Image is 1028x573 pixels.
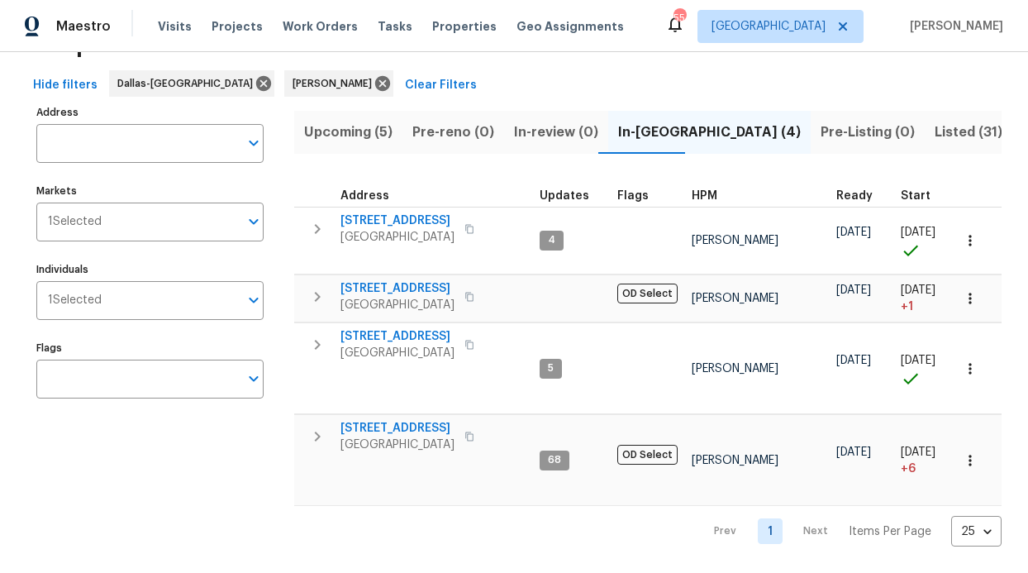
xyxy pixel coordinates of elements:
span: Clear Filters [405,75,477,96]
span: [PERSON_NAME] [692,455,778,466]
span: Pre-reno (0) [412,121,494,144]
span: 4 [541,233,562,247]
td: Project started on time [894,323,952,414]
span: Properties [432,18,497,35]
span: [DATE] [901,446,935,458]
span: 1 Selected [48,215,102,229]
span: Ready [836,190,873,202]
span: [STREET_ADDRESS] [340,280,455,297]
p: Items Per Page [849,523,931,540]
span: Start [901,190,930,202]
td: Project started 6 days late [894,415,952,506]
span: [GEOGRAPHIC_DATA] [340,297,455,313]
button: Hide filters [26,70,104,101]
span: Projects [212,18,263,35]
span: [STREET_ADDRESS] [340,328,455,345]
label: Individuals [36,265,264,275]
span: [PERSON_NAME] [903,18,1003,35]
span: Geo Assignments [516,18,624,35]
span: [PERSON_NAME] [692,235,778,246]
span: Pre-Listing (0) [821,121,915,144]
label: Markets [36,186,264,196]
span: [DATE] [836,284,871,296]
button: Open [242,210,265,233]
div: 55 [673,10,685,26]
span: 68 [541,453,568,467]
div: Actual renovation start date [901,190,945,202]
span: OD Select [617,445,678,465]
span: Visits [158,18,192,35]
span: [GEOGRAPHIC_DATA] [712,18,826,35]
span: Tasks [378,21,412,32]
span: Listed (31) [935,121,1002,144]
span: + 1 [901,298,913,315]
span: OD Select [617,284,678,303]
span: [DATE] [901,355,935,366]
span: Address [340,190,389,202]
span: 1 Selected [48,294,102,308]
span: Flags [617,190,649,202]
button: Open [242,289,265,312]
span: In-[GEOGRAPHIC_DATA] (4) [618,121,801,144]
span: In-review (0) [514,121,598,144]
span: [DATE] [901,284,935,296]
div: 25 [951,510,1002,553]
span: Dallas-[GEOGRAPHIC_DATA] [117,75,259,92]
span: [DATE] [836,446,871,458]
button: Open [242,367,265,390]
button: Open [242,131,265,155]
span: Properties [33,36,164,52]
span: 5 [541,361,560,375]
span: [DATE] [901,227,935,238]
label: Flags [36,343,264,353]
span: + 6 [901,461,916,477]
div: Dallas-[GEOGRAPHIC_DATA] [109,70,274,97]
div: [PERSON_NAME] [284,70,393,97]
span: Maestro [56,18,111,35]
span: [PERSON_NAME] [293,75,378,92]
span: [GEOGRAPHIC_DATA] [340,437,455,453]
span: [GEOGRAPHIC_DATA] [340,345,455,361]
label: Address [36,107,264,117]
span: [STREET_ADDRESS] [340,420,455,437]
nav: Pagination Navigation [698,516,1002,547]
span: [DATE] [836,355,871,366]
span: [PERSON_NAME] [692,363,778,375]
td: Project started on time [894,207,952,275]
span: Upcoming (5) [304,121,393,144]
button: Clear Filters [398,70,483,101]
span: Hide filters [33,75,98,96]
span: [DATE] [836,227,871,238]
span: HPM [692,190,717,202]
td: Project started 1 days late [894,275,952,322]
div: Earliest renovation start date (first business day after COE or Checkout) [836,190,888,202]
a: Goto page 1 [758,518,783,544]
span: [PERSON_NAME] [692,293,778,304]
span: Updates [540,190,589,202]
span: Work Orders [283,18,358,35]
span: [GEOGRAPHIC_DATA] [340,229,455,246]
span: [STREET_ADDRESS] [340,212,455,229]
